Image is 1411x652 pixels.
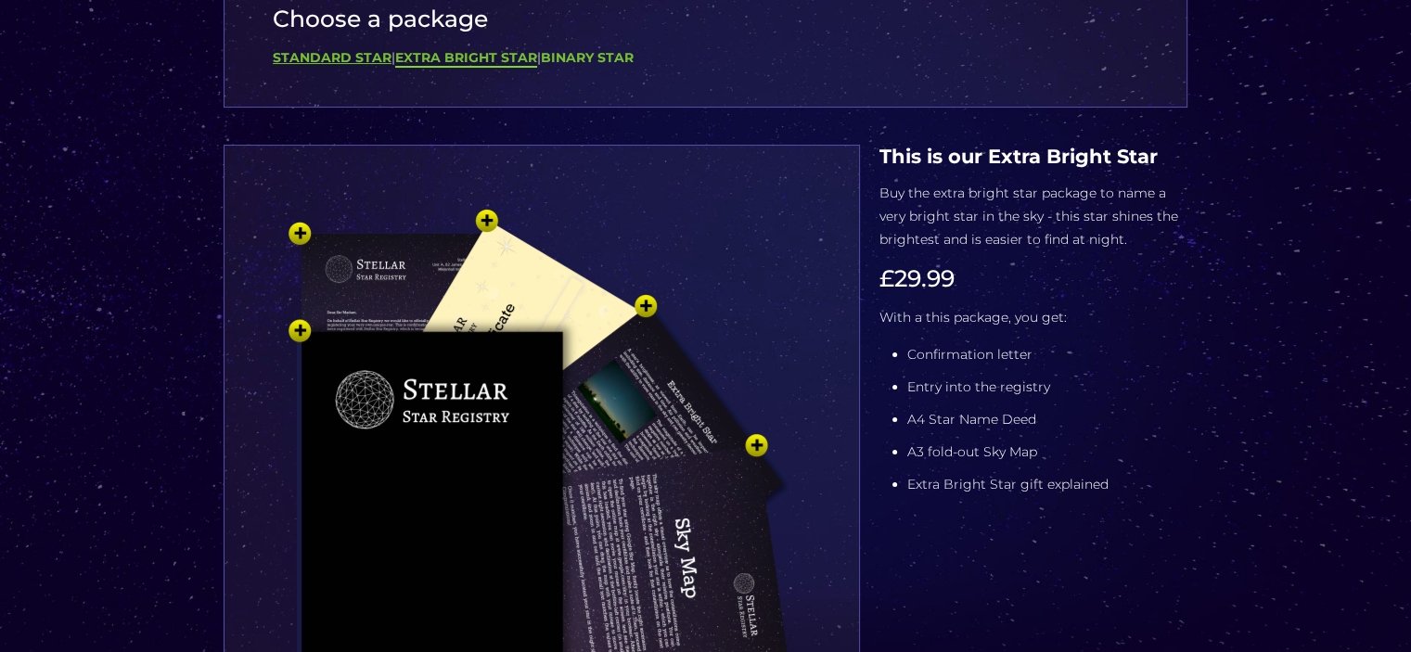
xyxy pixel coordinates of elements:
li: Extra Bright Star gift explained [907,473,1187,496]
h3: £ [879,265,1187,292]
p: Buy the extra bright star package to name a very bright star in the sky - this star shines the br... [879,182,1187,251]
h4: This is our Extra Bright Star [879,145,1187,168]
a: Standard Star [273,49,391,66]
h3: Choose a package [273,6,1138,32]
li: Entry into the registry [907,376,1187,399]
li: A3 fold-out Sky Map [907,441,1187,464]
b: Extra Bright Star [395,49,537,66]
li: Confirmation letter [907,343,1187,366]
div: | | [273,46,1138,70]
p: With a this package, you get: [879,306,1187,329]
a: Binary Star [541,49,634,66]
li: A4 Star Name Deed [907,408,1187,431]
span: 29.99 [894,264,955,292]
a: Extra Bright Star [395,49,537,68]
